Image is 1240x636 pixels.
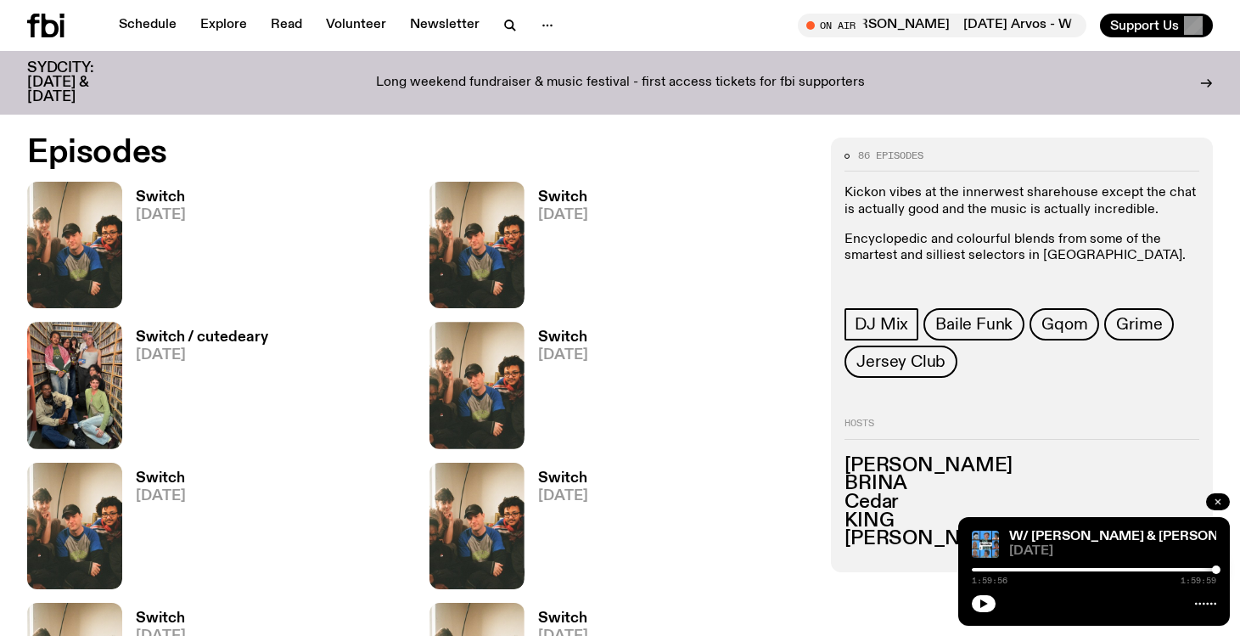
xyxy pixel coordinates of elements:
span: 1:59:59 [1181,577,1216,585]
h3: Switch [538,330,588,345]
span: Gqom [1041,315,1087,334]
a: Grime [1104,308,1174,341]
h3: Cedar [844,493,1199,512]
span: [DATE] [538,348,588,363]
span: 86 episodes [858,151,923,160]
h3: [PERSON_NAME] [844,457,1199,476]
h2: Hosts [844,419,1199,439]
a: Switch[DATE] [525,471,588,589]
span: [DATE] [136,489,186,504]
a: Newsletter [400,14,490,37]
img: A warm film photo of the switch team sitting close together. from left to right: Cedar, Lau, Sand... [27,182,122,308]
h3: BRINA [844,475,1199,493]
img: A warm film photo of the switch team sitting close together. from left to right: Cedar, Lau, Sand... [429,322,525,448]
h3: Switch [136,611,186,626]
a: Baile Funk [923,308,1024,341]
a: Switch[DATE] [525,190,588,308]
h3: [PERSON_NAME] [844,530,1199,549]
a: Switch[DATE] [122,190,186,308]
span: [DATE] [136,208,186,222]
a: DJ Mix [844,308,918,341]
h2: Episodes [27,138,811,168]
span: [DATE] [538,489,588,504]
p: Encyclopedic and colourful blends from some of the smartest and silliest selectors in [GEOGRAPHIC... [844,232,1199,281]
a: Switch / cutedeary[DATE] [122,330,268,448]
button: On Air[DATE] Arvos - With [PERSON_NAME][DATE] Arvos - With [PERSON_NAME] [798,14,1086,37]
a: Schedule [109,14,187,37]
span: Grime [1116,315,1162,334]
h3: Switch / cutedeary [136,330,268,345]
p: Kickon vibes at the innerwest sharehouse except the chat is actually good and the music is actual... [844,185,1199,217]
a: Read [261,14,312,37]
a: Switch[DATE] [122,471,186,589]
h3: Switch [538,471,588,486]
a: Jersey Club [844,346,957,378]
a: Switch[DATE] [525,330,588,448]
span: [DATE] [538,208,588,222]
span: DJ Mix [855,315,908,334]
a: Volunteer [316,14,396,37]
a: Explore [190,14,257,37]
button: Support Us [1100,14,1213,37]
h3: Switch [136,471,186,486]
span: [DATE] [1009,545,1216,558]
span: Baile Funk [935,315,1013,334]
span: Jersey Club [856,352,945,371]
img: A warm film photo of the switch team sitting close together. from left to right: Cedar, Lau, Sand... [27,463,122,589]
a: Gqom [1030,308,1099,341]
span: Support Us [1110,18,1179,33]
h3: Switch [538,611,588,626]
h3: Switch [136,190,186,205]
span: 1:59:56 [972,577,1007,585]
span: [DATE] [136,348,268,363]
p: Long weekend fundraiser & music festival - first access tickets for fbi supporters [376,76,865,91]
h3: SYDCITY: [DATE] & [DATE] [27,61,136,104]
h3: Switch [538,190,588,205]
img: A warm film photo of the switch team sitting close together. from left to right: Cedar, Lau, Sand... [429,463,525,589]
h3: KING [844,512,1199,531]
img: A warm film photo of the switch team sitting close together. from left to right: Cedar, Lau, Sand... [429,182,525,308]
